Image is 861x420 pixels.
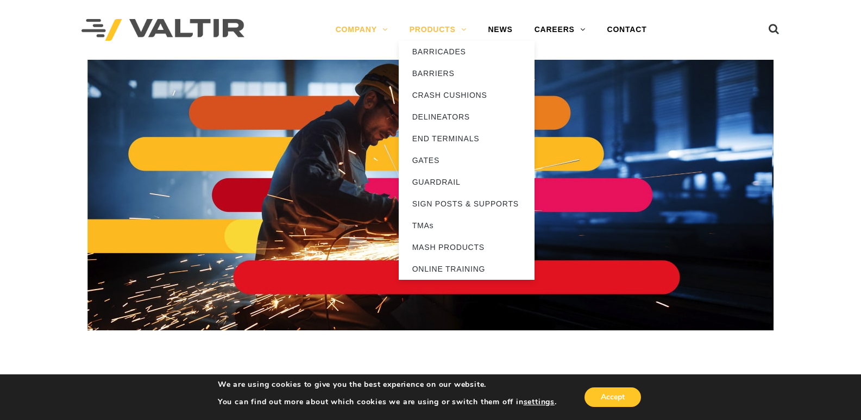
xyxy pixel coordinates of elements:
[477,19,523,41] a: NEWS
[325,19,399,41] a: COMPANY
[524,19,596,41] a: CAREERS
[218,380,557,390] p: We are using cookies to give you the best experience on our website.
[585,387,641,407] button: Accept
[524,397,555,407] button: settings
[81,19,244,41] img: Valtir
[218,397,557,407] p: You can find out more about which cookies we are using or switch them off in .
[399,171,535,193] a: GUARDRAIL
[399,84,535,106] a: CRASH CUSHIONS
[596,19,658,41] a: CONTACT
[399,41,535,62] a: BARRICADES
[399,236,535,258] a: MASH PRODUCTS
[399,19,477,41] a: PRODUCTS
[399,215,535,236] a: TMAs
[399,149,535,171] a: GATES
[399,258,535,280] a: ONLINE TRAINING
[399,193,535,215] a: SIGN POSTS & SUPPORTS
[399,106,535,128] a: DELINEATORS
[399,62,535,84] a: BARRIERS
[399,128,535,149] a: END TERMINALS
